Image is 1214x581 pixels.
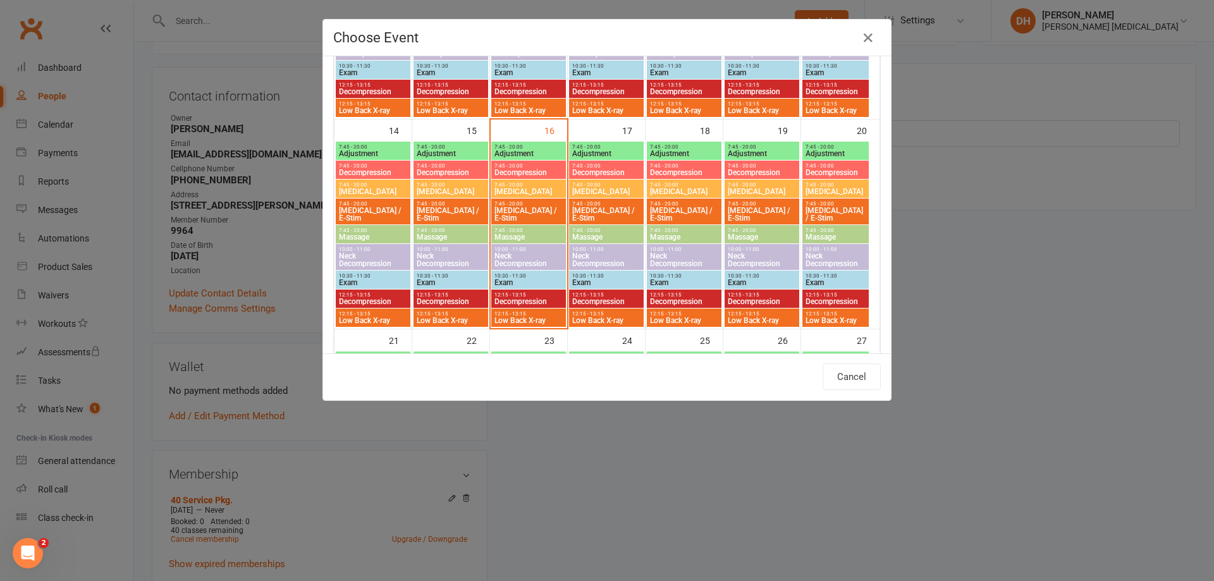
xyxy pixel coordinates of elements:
[416,247,486,252] span: 10:00 - 11:00
[805,252,866,267] span: Neck Decompression
[572,228,641,233] span: 7:45 - 20:00
[727,233,797,241] span: Massage
[700,119,723,140] div: 18
[649,273,719,279] span: 10:30 - 11:30
[805,150,866,157] span: Adjustment
[649,163,719,169] span: 7:45 - 20:00
[805,63,866,69] span: 10:30 - 11:30
[494,150,563,157] span: Adjustment
[416,317,486,324] span: Low Back X-ray
[649,292,719,298] span: 12:15 - 13:15
[727,42,797,58] span: Neck Decompression
[572,292,641,298] span: 12:15 - 13:15
[649,279,719,286] span: Exam
[494,228,563,233] span: 7:45 - 20:00
[544,329,567,350] div: 23
[649,101,719,107] span: 12:15 - 13:15
[778,119,800,140] div: 19
[544,119,567,140] div: 16
[416,188,486,195] span: [MEDICAL_DATA]
[727,311,797,317] span: 12:15 - 13:15
[494,101,563,107] span: 12:15 - 13:15
[494,42,563,58] span: Neck Decompression
[494,163,563,169] span: 7:45 - 20:00
[727,207,797,222] span: [MEDICAL_DATA] / E-Stim
[805,273,866,279] span: 10:30 - 11:30
[649,233,719,241] span: Massage
[416,88,486,95] span: Decompression
[649,63,719,69] span: 10:30 - 11:30
[727,88,797,95] span: Decompression
[805,247,866,252] span: 10:00 - 11:00
[338,292,408,298] span: 12:15 - 13:15
[700,329,723,350] div: 25
[572,88,641,95] span: Decompression
[572,298,641,305] span: Decompression
[494,252,563,267] span: Neck Decompression
[572,150,641,157] span: Adjustment
[649,42,719,58] span: Neck Decompression
[649,311,719,317] span: 12:15 - 13:15
[572,63,641,69] span: 10:30 - 11:30
[338,63,408,69] span: 10:30 - 11:30
[338,273,408,279] span: 10:30 - 11:30
[727,298,797,305] span: Decompression
[416,69,486,76] span: Exam
[338,169,408,176] span: Decompression
[338,101,408,107] span: 12:15 - 13:15
[805,188,866,195] span: [MEDICAL_DATA]
[416,292,486,298] span: 12:15 - 13:15
[494,144,563,150] span: 7:45 - 20:00
[649,69,719,76] span: Exam
[805,311,866,317] span: 12:15 - 13:15
[805,292,866,298] span: 12:15 - 13:15
[649,252,719,267] span: Neck Decompression
[805,169,866,176] span: Decompression
[572,201,641,207] span: 7:45 - 20:00
[494,298,563,305] span: Decompression
[805,144,866,150] span: 7:45 - 20:00
[494,273,563,279] span: 10:30 - 11:30
[494,169,563,176] span: Decompression
[416,233,486,241] span: Massage
[572,252,641,267] span: Neck Decompression
[805,101,866,107] span: 12:15 - 13:15
[649,247,719,252] span: 10:00 - 11:00
[805,82,866,88] span: 12:15 - 13:15
[727,317,797,324] span: Low Back X-ray
[338,150,408,157] span: Adjustment
[727,188,797,195] span: [MEDICAL_DATA]
[727,107,797,114] span: Low Back X-ray
[338,247,408,252] span: 10:00 - 11:00
[649,88,719,95] span: Decompression
[805,201,866,207] span: 7:45 - 20:00
[727,252,797,267] span: Neck Decompression
[857,119,880,140] div: 20
[858,28,878,48] button: Close
[494,82,563,88] span: 12:15 - 13:15
[649,201,719,207] span: 7:45 - 20:00
[338,144,408,150] span: 7:45 - 20:00
[416,207,486,222] span: [MEDICAL_DATA] / E-Stim
[338,298,408,305] span: Decompression
[805,228,866,233] span: 7:45 - 20:00
[727,201,797,207] span: 7:45 - 20:00
[416,182,486,188] span: 7:45 - 20:00
[338,188,408,195] span: [MEDICAL_DATA]
[727,144,797,150] span: 7:45 - 20:00
[494,207,563,222] span: [MEDICAL_DATA] / E-Stim
[338,88,408,95] span: Decompression
[805,69,866,76] span: Exam
[727,182,797,188] span: 7:45 - 20:00
[572,311,641,317] span: 12:15 - 13:15
[494,69,563,76] span: Exam
[416,228,486,233] span: 7:45 - 20:00
[857,329,880,350] div: 27
[805,163,866,169] span: 7:45 - 20:00
[649,82,719,88] span: 12:15 - 13:15
[416,150,486,157] span: Adjustment
[333,30,881,46] h4: Choose Event
[727,228,797,233] span: 7:45 - 20:00
[338,207,408,222] span: [MEDICAL_DATA] / E-Stim
[13,538,43,568] iframe: Intercom live chat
